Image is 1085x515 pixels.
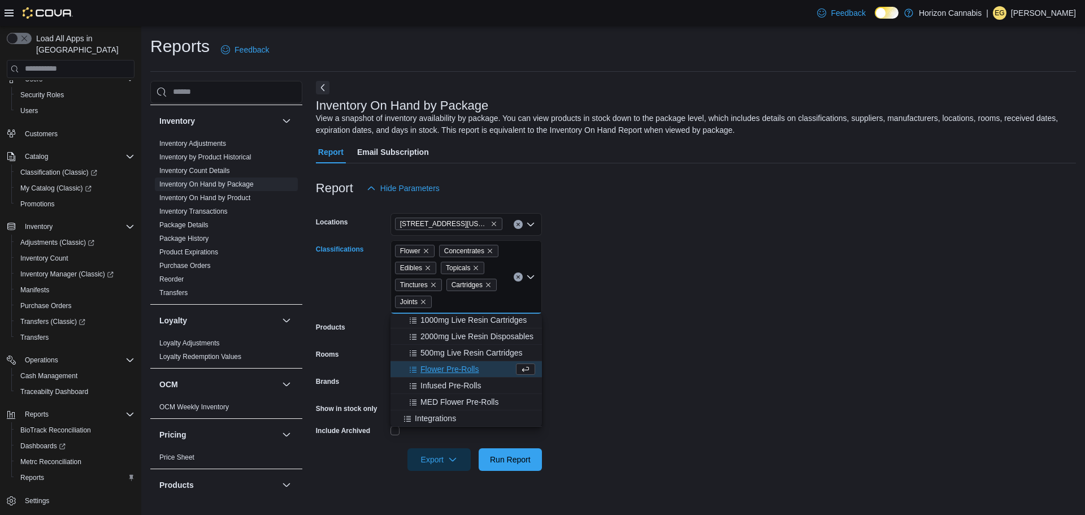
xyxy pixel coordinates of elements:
[16,104,42,118] a: Users
[430,282,437,288] button: Remove Tinctures from selection in this group
[159,479,194,491] h3: Products
[216,38,274,61] a: Feedback
[280,478,293,492] button: Products
[11,196,139,212] button: Promotions
[390,410,542,427] button: Integrations
[316,350,339,359] label: Rooms
[441,262,484,274] span: Topicals
[11,368,139,384] button: Cash Management
[16,252,73,265] a: Inventory Count
[150,35,210,58] h1: Reports
[16,385,93,399] a: Traceabilty Dashboard
[159,403,229,411] a: OCM Weekly Inventory
[316,112,1070,136] div: View a snapshot of inventory availability by package. You can view products in stock down to the ...
[16,331,134,344] span: Transfers
[20,333,49,342] span: Transfers
[159,115,277,127] button: Inventory
[280,378,293,391] button: OCM
[20,200,55,209] span: Promotions
[16,181,134,195] span: My Catalog (Classic)
[16,439,70,453] a: Dashboards
[479,448,542,471] button: Run Report
[159,140,226,148] a: Inventory Adjustments
[20,494,54,508] a: Settings
[11,180,139,196] a: My Catalog (Classic)
[318,141,344,163] span: Report
[400,218,488,230] span: [STREET_ADDRESS][US_STATE]
[11,87,139,103] button: Security Roles
[23,7,73,19] img: Cova
[2,352,139,368] button: Operations
[159,453,194,462] span: Price Sheet
[316,323,345,332] label: Products
[526,272,535,282] button: Close list of options
[159,115,195,127] h3: Inventory
[390,328,542,345] button: 2000mg Live Resin Disposables
[395,218,502,230] span: 6745 West Mississippi
[159,180,254,189] span: Inventory On Hand by Package
[159,235,209,243] a: Package History
[20,220,57,233] button: Inventory
[16,439,134,453] span: Dashboards
[20,220,134,233] span: Inventory
[16,88,68,102] a: Security Roles
[159,288,188,297] span: Transfers
[25,410,49,419] span: Reports
[11,422,139,438] button: BioTrack Reconciliation
[316,404,377,413] label: Show in stock only
[20,426,91,435] span: BioTrack Reconciliation
[2,406,139,422] button: Reports
[16,166,134,179] span: Classification (Classic)
[20,285,49,295] span: Manifests
[20,168,97,177] span: Classification (Classic)
[362,177,444,200] button: Hide Parameters
[2,219,139,235] button: Inventory
[159,194,250,202] a: Inventory On Hand by Product
[316,99,489,112] h3: Inventory On Hand by Package
[159,275,184,284] span: Reorder
[16,315,90,328] a: Transfers (Classic)
[316,245,364,254] label: Classifications
[11,470,139,486] button: Reports
[159,479,277,491] button: Products
[20,494,134,508] span: Settings
[11,165,139,180] a: Classification (Classic)
[280,428,293,442] button: Pricing
[16,267,134,281] span: Inventory Manager (Classic)
[159,352,241,361] span: Loyalty Redemption Values
[150,137,302,304] div: Inventory
[20,353,63,367] button: Operations
[423,248,429,254] button: Remove Flower from selection in this group
[316,218,348,227] label: Locations
[395,296,432,308] span: Joints
[16,283,54,297] a: Manifests
[11,384,139,400] button: Traceabilty Dashboard
[414,448,464,471] span: Export
[25,496,49,505] span: Settings
[16,369,82,383] a: Cash Management
[159,315,187,326] h3: Loyalty
[20,301,72,310] span: Purchase Orders
[159,339,220,348] span: Loyalty Adjustments
[357,141,429,163] span: Email Subscription
[16,252,134,265] span: Inventory Count
[159,139,226,148] span: Inventory Adjustments
[159,453,194,461] a: Price Sheet
[16,104,134,118] span: Users
[993,6,1006,20] div: Emmanuel Gatson
[32,33,134,55] span: Load All Apps in [GEOGRAPHIC_DATA]
[20,473,44,482] span: Reports
[16,423,134,437] span: BioTrack Reconciliation
[159,379,277,390] button: OCM
[390,361,542,378] button: Flower Pre-Rolls
[491,220,497,227] button: Remove 6745 West Mississippi from selection in this group
[20,106,38,115] span: Users
[235,44,269,55] span: Feedback
[20,90,64,99] span: Security Roles
[20,408,134,421] span: Reports
[420,347,523,358] span: 500mg Live Resin Cartridges
[400,262,422,274] span: Edibles
[16,236,99,249] a: Adjustments (Classic)
[395,262,436,274] span: Edibles
[415,413,456,424] span: Integrations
